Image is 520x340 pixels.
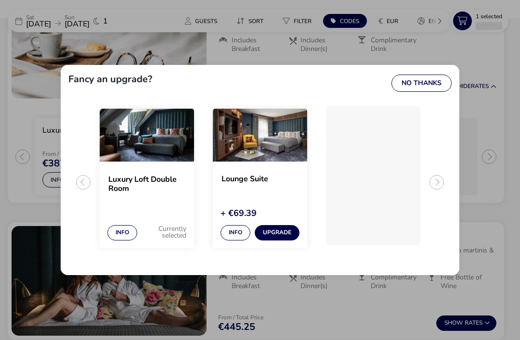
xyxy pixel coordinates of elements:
[108,175,185,193] h2: Luxury Loft Double Room
[204,109,317,248] swiper-slide: 2 / 3
[316,109,429,248] swiper-slide: 3 / 3
[255,225,299,240] button: Upgrade
[147,224,186,240] div: Currently selected
[221,209,299,217] div: + €69.39
[221,175,299,193] h2: Lounge Suite
[107,225,137,240] button: Info
[91,109,204,248] swiper-slide: 1 / 3
[391,75,452,92] button: No Thanks
[61,65,459,275] div: extra-settings
[68,75,152,84] h2: Fancy an upgrade?
[221,225,250,240] button: Info
[61,65,459,275] div: upgrades-settings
